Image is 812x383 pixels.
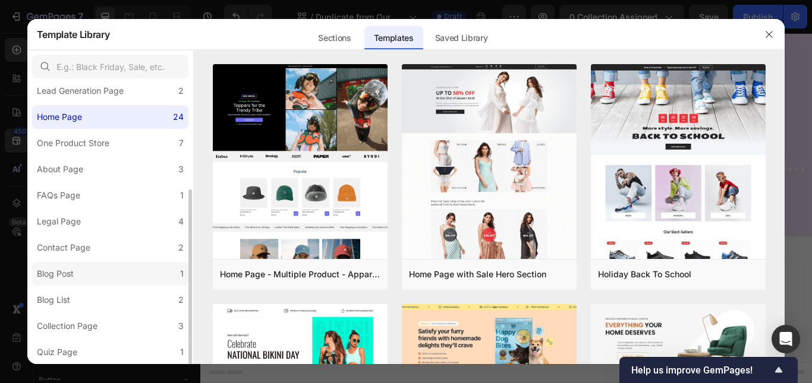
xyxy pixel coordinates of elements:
span: Mediums [65,33,103,43]
div: Generate layout [322,281,385,293]
div: Blog Post [37,267,74,281]
div: 2 [178,84,184,98]
div: Add blank section [409,281,481,293]
div: 3 [178,319,184,333]
div: 4 [178,214,184,229]
div: Home Page with Sale Hero Section [409,267,546,281]
div: Contact Page [37,240,90,255]
div: Templates [364,26,423,50]
div: Sections [309,26,360,50]
div: Open Intercom Messenger [772,325,800,353]
div: FAQs Page [37,188,80,202]
div: Home Page - Multiple Product - Apparel - Style 4 [220,267,380,281]
div: Collection Page [37,319,97,333]
span: Licensed Professional Counselors [276,33,408,43]
div: Home Page [37,110,82,124]
div: Blog List [37,293,70,307]
div: 1 [180,345,184,359]
div: 2 [178,240,184,255]
input: E.g.: Black Friday, Sale, etc. [32,55,188,78]
div: 24 [173,110,184,124]
span: Astrology & Numerology Guides [65,81,194,90]
h2: Template Library [37,19,110,50]
div: 7 [179,136,184,150]
div: Saved Library [426,26,498,50]
div: 1 [180,188,184,202]
div: About Page [37,162,83,176]
span: Intuitive Tarot Readers [65,10,156,19]
button: Show survey - Help us improve GemPages! [631,363,786,377]
div: Holiday Back To School [598,267,691,281]
div: 1 [180,267,184,281]
div: 3 [178,162,184,176]
div: Quiz Page [37,345,77,359]
div: Lead Generation Page [37,84,124,98]
span: Psychics [65,57,99,67]
div: Choose templates [229,281,301,293]
span: from URL or image [320,296,384,306]
div: 2 [178,293,184,307]
span: Career Coaches [547,57,608,67]
span: Licensed Marriage & Family Therapists [276,57,431,67]
div: One Product Store [37,136,109,150]
span: Add section [329,254,385,267]
span: Chakra Cleansing Coaches [547,10,652,19]
span: Licensed Professional Behaviorial Therapists [276,10,452,19]
div: Legal Page [37,214,81,229]
span: Life Coaches [547,33,598,43]
span: inspired by CRO experts [223,296,304,306]
span: Help us improve GemPages! [631,365,772,376]
span: then drag & drop elements [400,296,489,306]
